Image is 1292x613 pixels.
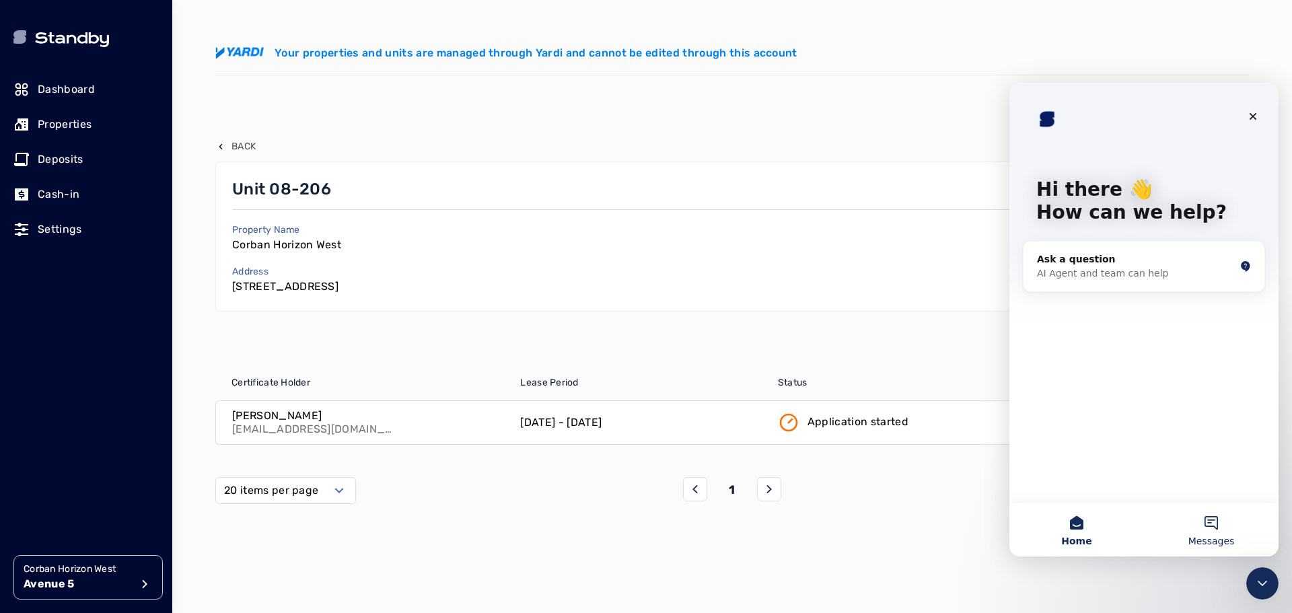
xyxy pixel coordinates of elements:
button: Select open [215,477,356,504]
p: [EMAIL_ADDRESS][DOMAIN_NAME] [232,423,394,436]
p: Deposits [38,151,83,168]
span: Certificate Holder [231,376,310,390]
span: Status [778,376,808,390]
button: 1 [729,480,735,499]
a: [DATE] - [DATE] [512,401,769,444]
a: Dashboard [13,75,159,104]
p: Your properties and units are managed through Yardi and cannot be edited through this account [275,45,797,61]
iframe: Intercom live chat [1246,567,1279,600]
p: Address [232,265,338,279]
a: Deposits [13,145,159,174]
p: Corban Horizon West [24,563,131,576]
a: Application started [770,401,1004,444]
span: Lease Period [520,376,578,390]
button: Corban Horizon WestAvenue 5 [13,555,163,600]
img: yardi [215,47,264,59]
p: Corban Horizon West [232,237,341,253]
button: Back [215,140,256,153]
p: Avenue 5 [24,576,131,592]
p: Properties [38,116,92,133]
p: Dashboard [38,81,95,98]
label: 20 items per page [224,482,318,499]
p: Application started [808,414,908,430]
p: [DATE] - [DATE] [520,414,602,431]
p: Property Name [232,223,341,237]
iframe: Intercom live chat [1009,83,1279,556]
p: Cash-in [38,186,79,203]
p: Unit 08-206 [232,178,331,200]
a: Properties [13,110,159,139]
a: Settings [13,215,159,244]
button: prev page [683,477,707,501]
button: next page [757,477,781,501]
p: Back [231,140,256,153]
p: Settings [38,221,82,238]
p: [STREET_ADDRESS] [232,279,338,295]
p: [PERSON_NAME] [232,409,394,423]
a: [PERSON_NAME][EMAIL_ADDRESS][DOMAIN_NAME] [216,401,512,444]
a: Cash-in [13,180,159,209]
